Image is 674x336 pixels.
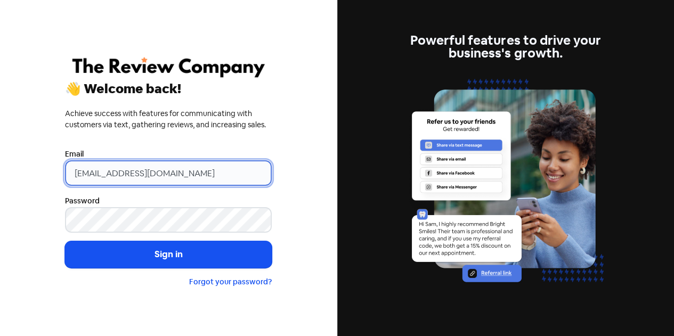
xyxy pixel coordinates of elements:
[65,160,272,186] input: Enter your email address...
[65,149,84,160] label: Email
[65,195,100,207] label: Password
[402,34,609,60] div: Powerful features to drive your business's growth.
[402,72,609,302] img: referrals
[189,277,272,286] a: Forgot your password?
[65,108,272,130] div: Achieve success with features for communicating with customers via text, gathering reviews, and i...
[65,83,272,95] div: 👋 Welcome back!
[65,241,272,268] button: Sign in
